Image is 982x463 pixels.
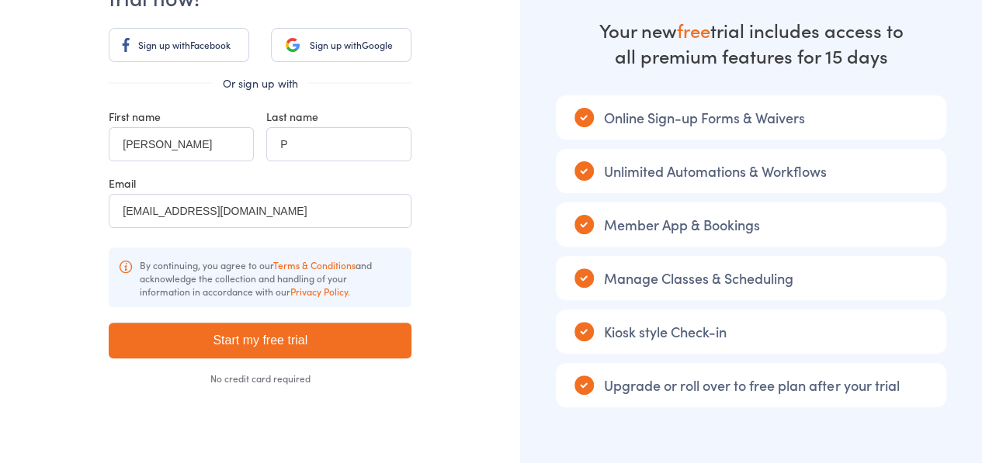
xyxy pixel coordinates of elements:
div: Upgrade or roll over to free plan after your trial [556,363,946,407]
input: Your business email [109,194,411,228]
input: First name [109,127,254,161]
div: Unlimited Automations & Workflows [556,149,946,193]
div: Online Sign-up Forms & Waivers [556,95,946,140]
span: Sign up with [310,38,362,51]
input: Last name [266,127,411,161]
a: Terms & Conditions [273,258,356,271]
div: No credit card required [109,374,411,383]
div: Email [109,175,411,191]
strong: free [677,17,710,43]
div: Kiosk style Check-in [556,309,946,354]
div: Member App & Bookings [556,202,946,247]
div: Last name [266,109,411,124]
a: Sign up withGoogle [271,28,411,62]
div: First name [109,109,254,124]
div: By continuing, you agree to our and acknowledge the collection and handling of your information i... [109,247,411,307]
div: Manage Classes & Scheduling [556,256,946,300]
span: Sign up with [138,38,190,51]
a: Sign up withFacebook [109,28,249,62]
a: Privacy Policy. [290,285,350,298]
input: Start my free trial [109,323,411,358]
div: Or sign up with [109,75,411,91]
div: Your new trial includes access to all premium features for 15 days [596,17,907,68]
